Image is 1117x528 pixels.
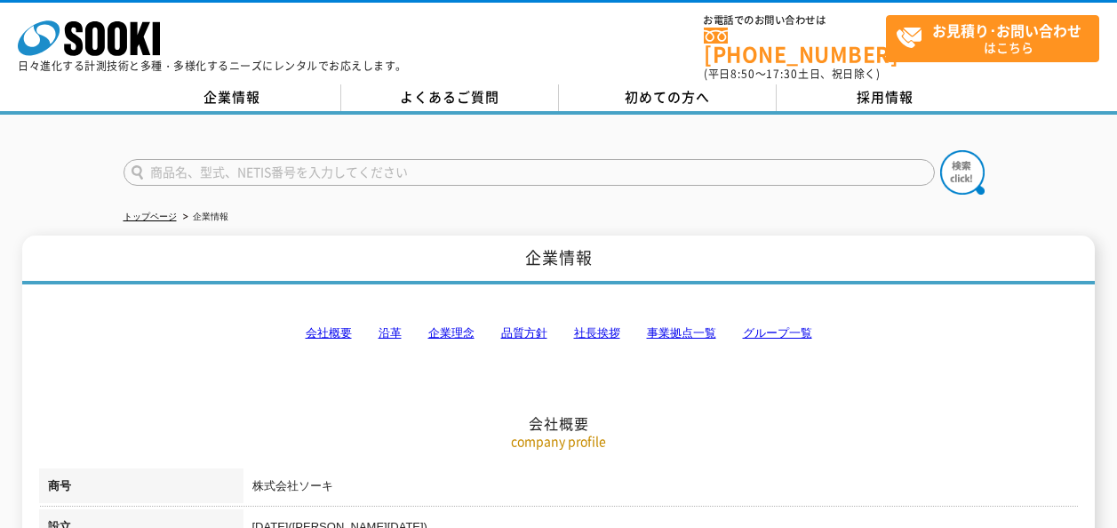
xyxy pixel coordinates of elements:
a: お見積り･お問い合わせはこちら [886,15,1099,62]
img: btn_search.png [940,150,985,195]
span: 初めての方へ [625,87,710,107]
a: トップページ [124,212,177,221]
a: [PHONE_NUMBER] [704,28,886,64]
p: company profile [39,432,1079,451]
strong: お見積り･お問い合わせ [932,20,1081,41]
li: 企業情報 [180,208,228,227]
span: お電話でのお問い合わせは [704,15,886,26]
a: グループ一覧 [743,326,812,340]
span: 8:50 [730,66,755,82]
a: 初めての方へ [559,84,777,111]
h1: 企業情報 [22,236,1095,284]
a: 品質方針 [501,326,547,340]
span: (平日 ～ 土日、祝日除く) [704,66,880,82]
td: 株式会社ソーキ [243,468,1079,509]
a: 事業拠点一覧 [647,326,716,340]
span: 17:30 [766,66,798,82]
a: 企業理念 [428,326,475,340]
a: 会社概要 [306,326,352,340]
a: 社長挨拶 [574,326,620,340]
a: 企業情報 [124,84,341,111]
a: 沿革 [379,326,402,340]
a: 採用情報 [777,84,994,111]
a: よくあるご質問 [341,84,559,111]
th: 商号 [39,468,243,509]
input: 商品名、型式、NETIS番号を入力してください [124,159,935,186]
span: はこちら [896,16,1098,60]
h2: 会社概要 [39,236,1079,433]
p: 日々進化する計測技術と多種・多様化するニーズにレンタルでお応えします。 [18,60,407,71]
